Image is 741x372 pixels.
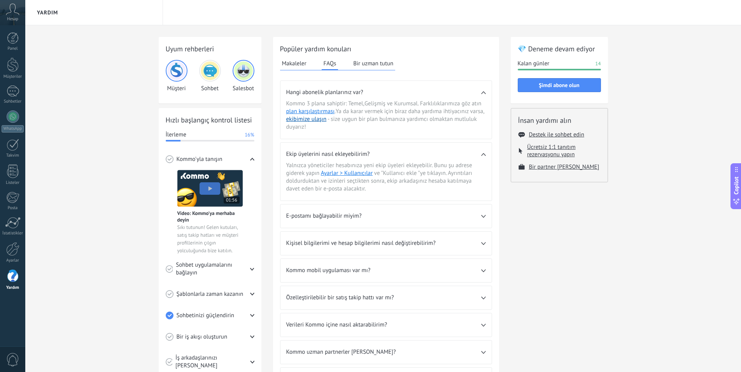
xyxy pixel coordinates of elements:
[199,60,221,92] div: Sohbet
[286,108,335,115] a: plan karşılaştırması
[732,176,740,194] span: Copilot
[529,131,584,138] button: Destek ile sohbet edin
[280,44,492,54] h2: Popüler yardım konuları
[177,312,235,320] span: Sohbetinizi güçlendirin
[280,80,492,139] div: Hangi abonelik planlarınız var?Kommo 3 plana sahiptir: Temel,Gelişmiş ve Kurumsal. Farklılıklarım...
[175,354,251,370] span: İş arkadaşlarınızı [PERSON_NAME]
[322,58,338,70] button: FAQs
[166,44,254,54] h2: Uyum rehberleri
[527,143,600,158] button: Ücretsiz 1:1 tanıtım rezervasyonu yapın
[286,150,481,158] span: Ekip üyelerini nasıl ekleyebilirim?
[177,170,243,207] img: Meet video
[351,58,395,69] button: Bir uzman tutun
[177,333,228,341] span: Bir iş akışı oluşturun
[2,285,24,290] div: Yardım
[286,115,327,123] button: ekibimize ulaşın
[280,204,492,228] div: E-postamı bağlayabilir miyim?
[166,60,187,92] div: Müşteri
[2,258,24,263] div: Ayarlar
[529,163,599,171] button: Bir partner [PERSON_NAME]
[518,60,550,68] span: Kalan günler
[595,60,601,68] span: 14
[2,99,24,104] div: Sohbetler
[2,74,24,79] div: Müşteriler
[286,212,481,220] span: E-postamı bağlayabilir miyim?
[177,224,243,255] span: Sıkı tutunun! Gelen kutuları, satış takip hatları ve müşteri profillerinin çılgın yolculuğunda bi...
[2,46,24,51] div: Panel
[245,131,254,139] span: 16%
[2,231,24,236] div: İstatistikler
[280,142,492,201] div: Ekip üyelerini nasıl ekleyebilirim?Yalnızca yöneticiler hesabınıza yeni ekip üyeleri ekleyebilir....
[286,321,481,329] span: Verileri Kommo içine nasıl aktarabilirim?
[166,131,186,139] span: İlerleme
[177,155,222,163] span: Kommo'yla tanışın
[177,210,243,223] span: Video: Kommo'ya merhaba deyin
[2,180,24,185] div: Listeler
[286,89,481,96] span: Hangi abonelik planlarınız var?
[233,60,254,92] div: Salesbot
[2,153,24,158] div: Takvim
[177,290,243,298] span: Şablonlarla zaman kazanın
[166,115,254,125] h2: Hızlı başlangıç kontrol listesi
[286,239,481,247] span: Kişisel bilgilerimi ve hesap bilgilerimi nasıl değiştirebilirim?
[280,340,492,364] div: Kommo uzman partnerler [PERSON_NAME]?
[286,267,481,274] span: Kommo mobil uygulaması var mı?
[518,78,601,92] button: Şimdi abone olun
[176,261,250,277] span: Sohbet uygulamalarını bağlayın
[2,206,24,211] div: Posta
[280,231,492,255] div: Kişisel bilgilerimi ve hesap bilgilerimi nasıl değiştirebilirim?
[280,313,492,337] div: Verileri Kommo içine nasıl aktarabilirim?
[286,348,481,356] span: Kommo uzman partnerler [PERSON_NAME]?
[286,100,486,131] span: Kommo 3 plana sahiptir: Temel , Gelişmiş ve Kurumsal . Farklılıklarımıza göz atın . Ya da karar v...
[2,125,24,133] div: WhatsApp
[280,286,492,310] div: Özelleştirilebilir bir satış takip hattı var mı?
[286,162,486,193] span: Yalnızca yöneticiler hesabınıza yeni ekip üyeleri ekleyebilir. Bunu şu adrese giderek yapın ve "K...
[321,169,373,177] a: Ayarlar > Kullanıcılar
[280,258,492,283] div: Kommo mobil uygulaması var mı?
[539,82,579,88] span: Şimdi abone olun
[518,44,601,54] h2: 💎 Deneme devam ediyor
[518,115,601,125] h2: İnsan yardımı alın
[7,17,18,22] span: Hesap
[286,294,481,302] span: Özelleştirilebilir bir satış takip hattı var mı?
[280,58,308,69] button: Makaleler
